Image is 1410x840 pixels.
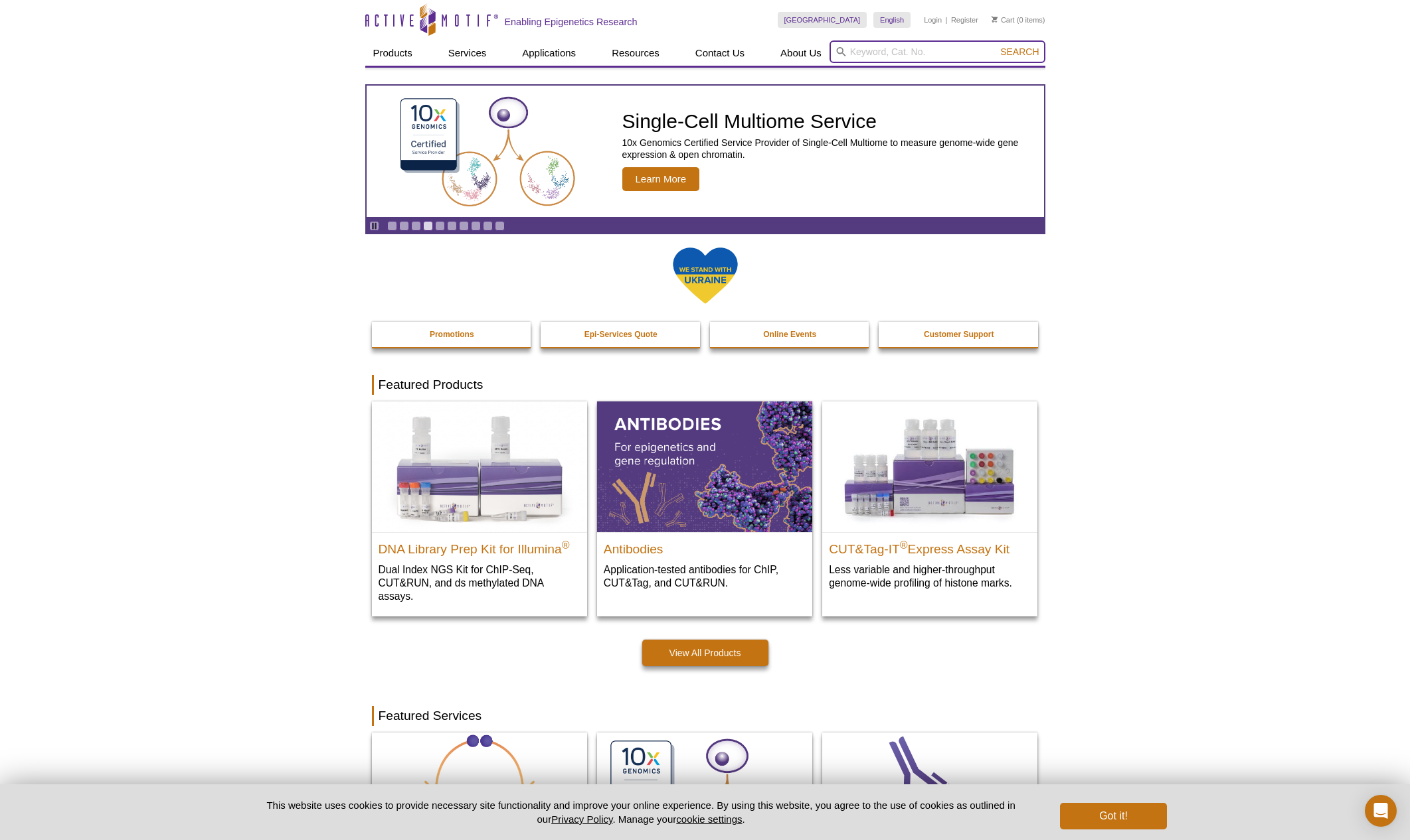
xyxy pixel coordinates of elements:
[763,330,816,339] strong: Online Events
[430,330,474,339] strong: Promotions
[495,221,505,231] a: Go to slide 10
[642,640,768,666] a: View All Products
[372,322,533,347] a: Promotions
[369,221,379,231] a: Toggle autoplay
[1000,46,1039,57] span: Search
[1060,803,1166,829] button: Got it!
[924,330,994,339] strong: Customer Support
[830,40,1045,63] input: Keyword, Cat. No.
[435,221,445,231] a: Go to slide 5
[597,401,812,531] img: All Antibodies
[996,46,1043,58] button: Search
[367,86,1044,217] article: Single-Cell Multiome Service
[372,375,1039,395] h2: Featured Products
[411,221,421,231] a: Go to slide 3
[829,536,1031,556] h2: CUT&Tag-IT Express Assay Kit
[388,91,587,212] img: Single-Cell Multiome Service
[365,40,420,66] a: Products
[372,401,587,616] a: DNA Library Prep Kit for Illumina DNA Library Prep Kit for Illumina® Dual Index NGS Kit for ChIP-...
[459,221,469,231] a: Go to slide 7
[387,221,397,231] a: Go to slide 1
[562,539,570,550] sup: ®
[873,12,911,28] a: English
[622,167,700,191] span: Learn More
[604,40,667,66] a: Resources
[514,40,584,66] a: Applications
[946,12,948,28] li: |
[622,137,1037,161] p: 10x Genomics Certified Service Provider of Single-Cell Multiome to measure genome-wide gene expre...
[622,111,1037,131] h2: Single-Cell Multiome Service
[1365,795,1397,827] div: Open Intercom Messenger
[604,536,806,556] h2: Antibodies
[672,246,739,305] img: We Stand With Ukraine
[597,401,812,602] a: All Antibodies Antibodies Application-tested antibodies for ChIP, CUT&Tag, and CUT&RUN.
[822,401,1037,531] img: CUT&Tag-IT® Express Assay Kit
[992,12,1045,28] li: (0 items)
[772,40,830,66] a: About Us
[551,813,612,825] a: Privacy Policy
[244,798,1039,826] p: This website uses cookies to provide necessary site functionality and improve your online experie...
[992,15,1015,25] a: Cart
[900,539,908,550] sup: ®
[710,322,871,347] a: Online Events
[399,221,409,231] a: Go to slide 2
[829,563,1031,590] p: Less variable and higher-throughput genome-wide profiling of histone marks​.
[367,86,1044,217] a: Single-Cell Multiome Service Single-Cell Multiome Service 10x Genomics Certified Service Provider...
[822,401,1037,602] a: CUT&Tag-IT® Express Assay Kit CUT&Tag-IT®Express Assay Kit Less variable and higher-throughput ge...
[447,221,457,231] a: Go to slide 6
[676,813,742,825] button: cookie settings
[604,563,806,590] p: Application-tested antibodies for ChIP, CUT&Tag, and CUT&RUN.
[483,221,493,231] a: Go to slide 9
[372,706,1039,726] h2: Featured Services
[992,16,998,23] img: Your Cart
[541,322,701,347] a: Epi-Services Quote
[379,536,580,556] h2: DNA Library Prep Kit for Illumina
[379,563,580,603] p: Dual Index NGS Kit for ChIP-Seq, CUT&RUN, and ds methylated DNA assays.
[879,322,1039,347] a: Customer Support
[471,221,481,231] a: Go to slide 8
[423,221,433,231] a: Go to slide 4
[505,16,638,28] h2: Enabling Epigenetics Research
[778,12,867,28] a: [GEOGRAPHIC_DATA]
[924,15,942,25] a: Login
[584,330,658,339] strong: Epi-Services Quote
[951,15,978,25] a: Register
[372,401,587,531] img: DNA Library Prep Kit for Illumina
[440,40,495,66] a: Services
[687,40,752,66] a: Contact Us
